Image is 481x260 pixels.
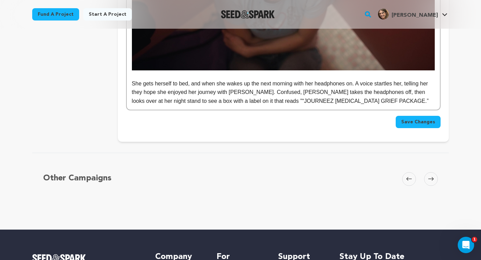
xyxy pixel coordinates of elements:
span: Rowan W.'s Profile [377,7,449,22]
a: Seed&Spark Homepage [221,10,275,18]
span: Save Changes [401,119,435,125]
img: 2a8d294b2aec06a1.jpg [378,9,389,19]
a: Fund a project [32,8,79,20]
p: She gets herself to bed, and when she wakes up the next morning with her headphones on. A voice s... [132,79,435,106]
h5: Other Campaigns [43,172,111,184]
iframe: Intercom live chat [458,237,474,253]
div: Rowan W.'s Profile [378,9,438,19]
img: Seed&Spark Logo Dark Mode [221,10,275,18]
span: 1 [472,237,477,242]
a: Rowan W.'s Profile [377,7,449,19]
a: Start a project [83,8,132,20]
span: [PERSON_NAME] [392,13,438,18]
button: Save Changes [396,116,441,128]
